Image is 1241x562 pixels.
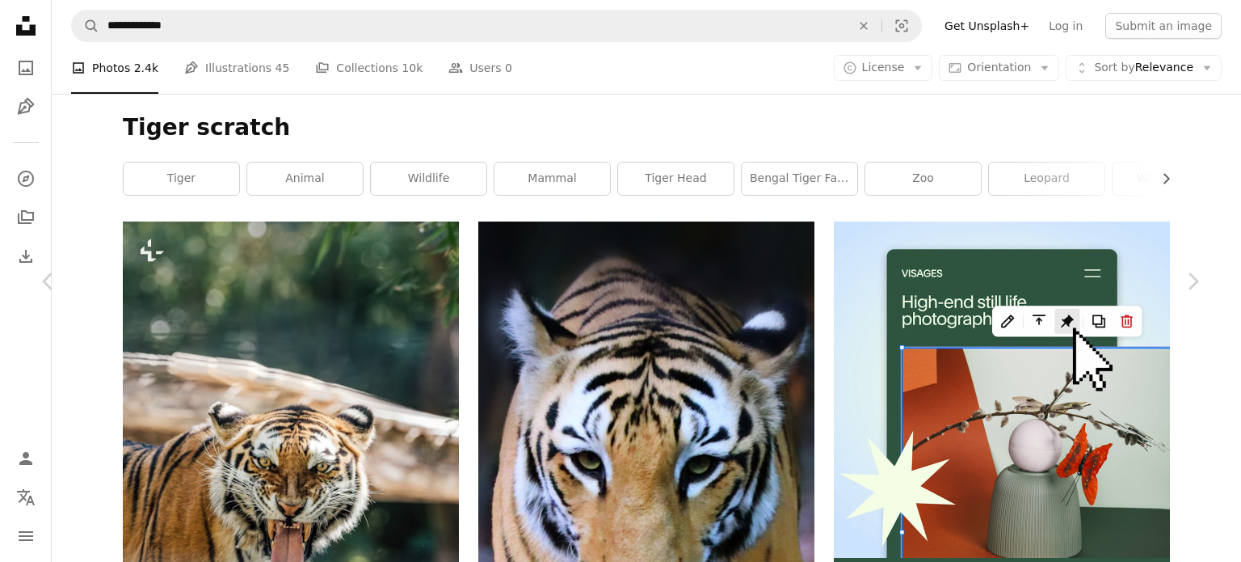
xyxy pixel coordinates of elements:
span: 10k [402,59,423,77]
a: Illustrations 45 [184,42,289,94]
span: Orientation [967,61,1031,74]
a: zoo [865,163,981,195]
button: Submit an image [1105,13,1222,39]
button: scroll list to the right [1151,163,1170,195]
a: mammal [494,163,610,195]
span: License [862,61,905,74]
button: Language [10,481,42,513]
a: Illustrations [10,91,42,123]
button: Orientation [939,55,1059,81]
button: Visual search [882,11,921,41]
a: Users 0 [448,42,512,94]
button: Sort byRelevance [1066,55,1222,81]
a: Get Unsplash+ [935,13,1039,39]
span: Sort by [1094,61,1134,74]
button: License [834,55,933,81]
button: Menu [10,520,42,552]
a: Next [1144,204,1241,359]
a: Collections [10,201,42,234]
span: Relevance [1094,60,1193,76]
img: file-1723602894256-972c108553a7image [834,222,1170,558]
a: bengal tiger face [742,163,857,195]
form: Find visuals sitewide [71,10,922,42]
a: Photos [10,52,42,84]
a: Log in [1039,13,1092,39]
a: a tiger with its tongue out [123,466,459,480]
button: Search Unsplash [72,11,99,41]
a: Explore [10,163,42,195]
span: 45 [276,59,290,77]
span: 0 [505,59,512,77]
a: wildlife [371,163,486,195]
a: wild animal [1113,163,1228,195]
a: tiger [124,163,239,195]
h1: Tiger scratch [123,113,1170,142]
a: animal [247,163,363,195]
a: tiger head [618,163,734,195]
a: leopard [989,163,1104,195]
a: Collections 10k [315,42,423,94]
a: Log in / Sign up [10,442,42,475]
button: Clear [846,11,881,41]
